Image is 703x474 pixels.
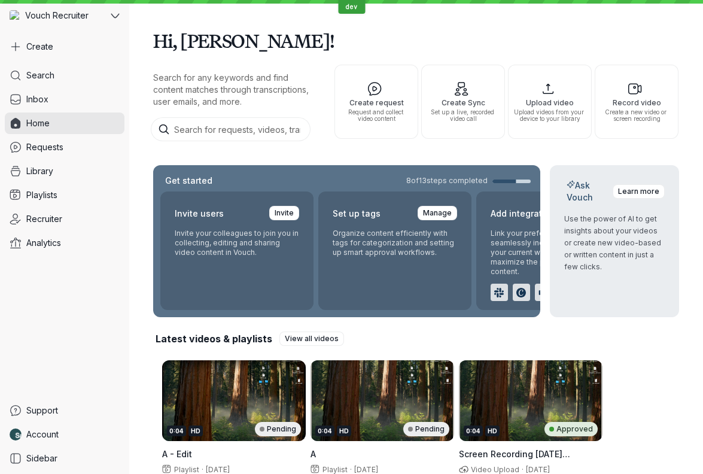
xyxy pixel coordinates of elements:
span: [DATE] [526,465,550,474]
span: Account [26,429,59,440]
span: Requests [26,141,63,153]
h2: Invite users [175,206,224,221]
div: HD [337,426,351,436]
div: Pending [255,422,301,436]
span: Create request [340,99,413,107]
a: Invite [269,206,299,220]
span: Support [26,405,58,417]
button: Vouch Recruiter avatarVouch Recruiter [5,5,124,26]
h3: Screen Recording 2025-04-28 at 9.54.59 am.mov [459,448,602,460]
a: Analytics [5,232,124,254]
span: Invite [275,207,294,219]
span: Sidebar [26,452,57,464]
h2: Set up tags [333,206,381,221]
span: Record video [600,99,673,107]
span: Recruiter [26,213,62,225]
span: Upload video [513,99,586,107]
span: Learn more [618,186,659,197]
button: Upload videoUpload videos from your device to your library [508,65,592,139]
div: 0:04 [315,426,334,436]
a: Home [5,113,124,134]
img: Nathan Weinstock avatar [10,429,22,440]
div: Vouch Recruiter [5,5,108,26]
span: Inbox [26,93,48,105]
a: Playlists [5,184,124,206]
span: Create Sync [427,99,500,107]
span: Screen Recording [DATE] 9.54.59 am.mov [459,449,570,471]
span: 8 of 13 steps completed [406,176,488,186]
button: Create requestRequest and collect video content [334,65,418,139]
div: HD [188,426,203,436]
img: Vouch Recruiter avatar [10,10,20,21]
a: View all videos [279,332,344,346]
span: Manage [423,207,452,219]
span: Home [26,117,50,129]
span: A [311,449,316,459]
span: Playlist [172,465,199,474]
a: Manage [418,206,457,220]
a: 8of13steps completed [406,176,531,186]
a: Recruiter [5,208,124,230]
div: Pending [403,422,449,436]
span: Set up a live, recorded video call [427,109,500,122]
button: Record videoCreate a new video or screen recording [595,65,678,139]
h2: Latest videos & playlists [156,332,272,345]
a: Nathan Weinstock avatarAccount [5,424,124,445]
input: Search for requests, videos, transcripts, and more... [151,117,311,141]
button: Create [5,36,124,57]
div: 0:04 [464,426,483,436]
div: Approved [544,422,598,436]
span: Search [26,69,54,81]
span: Library [26,165,53,177]
span: View all videos [285,333,339,345]
span: Create a new video or screen recording [600,109,673,122]
p: Invite your colleagues to join you in collecting, editing and sharing video content in Vouch. [175,229,299,257]
p: Use the power of AI to get insights about your videos or create new video-based or written conten... [564,213,665,273]
a: Inbox [5,89,124,110]
a: Search [5,65,124,86]
a: Sidebar [5,448,124,469]
span: Playlist [320,465,348,474]
button: Create SyncSet up a live, recorded video call [421,65,505,139]
a: Support [5,400,124,421]
span: Video Upload [468,465,519,474]
p: Search for any keywords and find content matches through transcriptions, user emails, and more. [153,72,313,108]
a: Learn more [613,184,665,199]
span: A - Edit [162,449,192,459]
span: [DATE] [206,465,230,474]
a: Requests [5,136,124,158]
a: Library [5,160,124,182]
div: HD [485,426,500,436]
p: Organize content efficiently with tags for categorization and setting up smart approval workflows. [333,229,457,257]
p: Link your preferred apps to seamlessly incorporate Vouch into your current workflows and maximize... [491,229,615,276]
span: Request and collect video content [340,109,413,122]
span: [DATE] [354,465,378,474]
div: 0:04 [167,426,186,436]
span: Playlists [26,189,57,201]
h2: Get started [163,175,215,187]
span: Upload videos from your device to your library [513,109,586,122]
span: Vouch Recruiter [25,10,89,22]
h2: Add integrations [491,206,560,221]
h1: Hi, [PERSON_NAME]! [153,24,679,57]
span: Analytics [26,237,61,249]
h2: Ask Vouch [564,180,605,203]
span: Create [26,41,53,53]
